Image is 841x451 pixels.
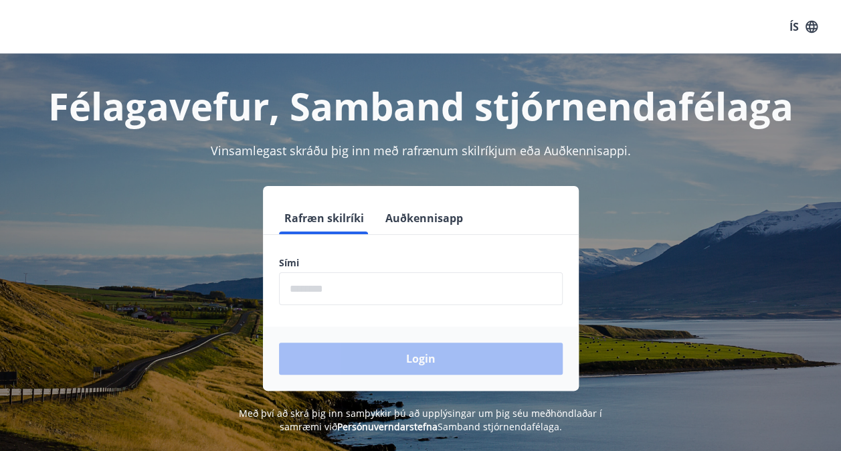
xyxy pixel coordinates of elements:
[279,256,563,270] label: Sími
[337,420,438,433] a: Persónuverndarstefna
[211,143,631,159] span: Vinsamlegast skráðu þig inn með rafrænum skilríkjum eða Auðkennisappi.
[279,202,369,234] button: Rafræn skilríki
[380,202,468,234] button: Auðkennisapp
[782,15,825,39] button: ÍS
[16,80,825,131] h1: Félagavefur, Samband stjórnendafélaga
[239,407,602,433] span: Með því að skrá þig inn samþykkir þú að upplýsingar um þig séu meðhöndlaðar í samræmi við Samband...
